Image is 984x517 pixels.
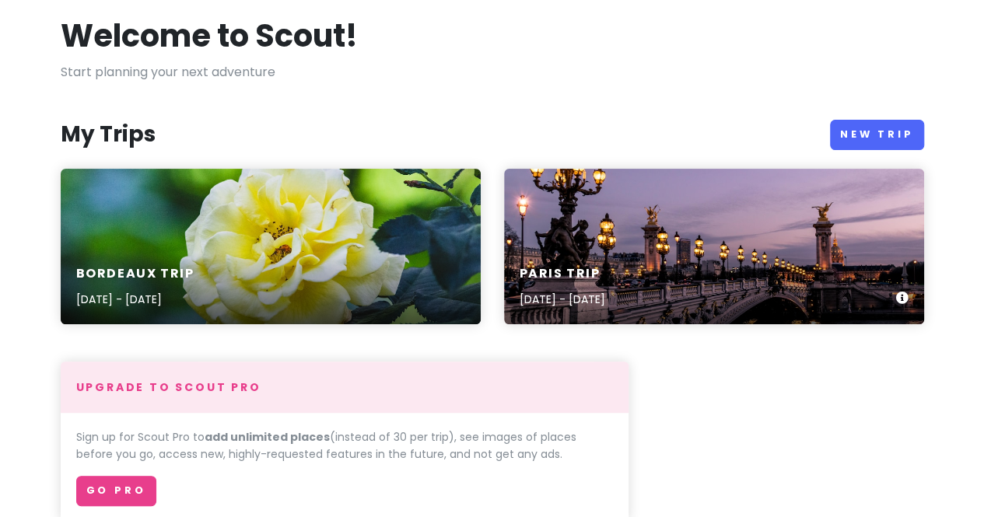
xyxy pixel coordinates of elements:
a: yellow flower in tilt shift lensBordeaux Trip[DATE] - [DATE] [61,169,481,324]
h6: Paris Trip [520,266,605,282]
h1: Welcome to Scout! [61,16,358,56]
strong: add unlimited places [205,429,330,445]
h3: My Trips [61,121,156,148]
p: Start planning your next adventure [61,62,924,82]
a: Go Pro [76,476,156,506]
p: Sign up for Scout Pro to (instead of 30 per trip), see images of places before you go, access new... [76,428,613,463]
p: [DATE] - [DATE] [520,291,605,308]
a: New Trip [830,120,924,150]
a: bridge during night timeParis Trip[DATE] - [DATE] [504,169,924,324]
h6: Bordeaux Trip [76,266,194,282]
h4: Upgrade to Scout Pro [76,380,613,394]
p: [DATE] - [DATE] [76,291,194,308]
